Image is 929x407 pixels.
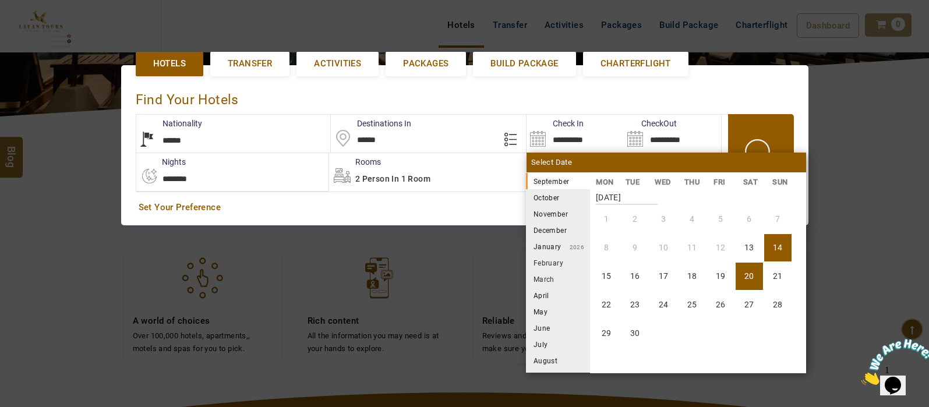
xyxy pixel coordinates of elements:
[583,52,688,76] a: Charterflight
[296,52,379,76] a: Activities
[526,222,590,238] li: December
[526,206,590,222] li: November
[596,184,658,205] strong: [DATE]
[624,118,677,129] label: CheckOut
[707,263,734,290] li: Friday, 19 September 2025
[621,291,649,318] li: Tuesday, 23 September 2025
[527,118,584,129] label: Check In
[679,263,706,290] li: Thursday, 18 September 2025
[526,238,590,254] li: January
[593,263,620,290] li: Monday, 15 September 2025
[764,291,792,318] li: Sunday, 28 September 2025
[736,291,763,318] li: Saturday, 27 September 2025
[601,58,671,70] span: Charterflight
[736,234,763,261] li: Saturday, 13 September 2025
[331,118,411,129] label: Destinations In
[403,58,448,70] span: Packages
[527,115,624,153] input: Search
[766,176,796,188] li: SUN
[569,179,651,185] small: 2025
[526,189,590,206] li: October
[593,291,620,318] li: Monday, 22 September 2025
[314,58,361,70] span: Activities
[5,5,9,15] span: 1
[473,52,575,76] a: Build Package
[764,263,792,290] li: Sunday, 21 September 2025
[621,320,649,347] li: Tuesday, 30 September 2025
[526,254,590,271] li: February
[650,291,677,318] li: Wednesday, 24 September 2025
[707,291,734,318] li: Friday, 26 September 2025
[650,263,677,290] li: Wednesday, 17 September 2025
[136,52,203,76] a: Hotels
[526,352,590,369] li: August
[228,58,272,70] span: Transfer
[139,201,791,214] a: Set Your Preference
[857,334,929,390] iframe: chat widget
[708,176,737,188] li: FRI
[619,176,649,188] li: TUE
[678,176,708,188] li: THU
[526,173,590,189] li: September
[736,263,763,290] li: Saturday, 20 September 2025
[526,271,590,287] li: March
[590,176,620,188] li: MON
[527,153,806,172] div: Select Date
[621,263,649,290] li: Tuesday, 16 September 2025
[386,52,466,76] a: Packages
[679,291,706,318] li: Thursday, 25 September 2025
[649,176,679,188] li: WED
[764,234,792,261] li: Sunday, 14 September 2025
[490,58,558,70] span: Build Package
[593,320,620,347] li: Monday, 29 September 2025
[526,336,590,352] li: July
[210,52,289,76] a: Transfer
[526,303,590,320] li: May
[561,244,585,250] small: 2026
[355,174,430,183] span: 2 Person in 1 Room
[624,115,721,153] input: Search
[153,58,186,70] span: Hotels
[329,156,381,168] label: Rooms
[136,80,794,114] div: Find Your Hotels
[526,287,590,303] li: April
[5,5,77,51] img: Chat attention grabber
[526,320,590,336] li: June
[737,176,766,188] li: SAT
[136,156,186,168] label: nights
[136,118,202,129] label: Nationality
